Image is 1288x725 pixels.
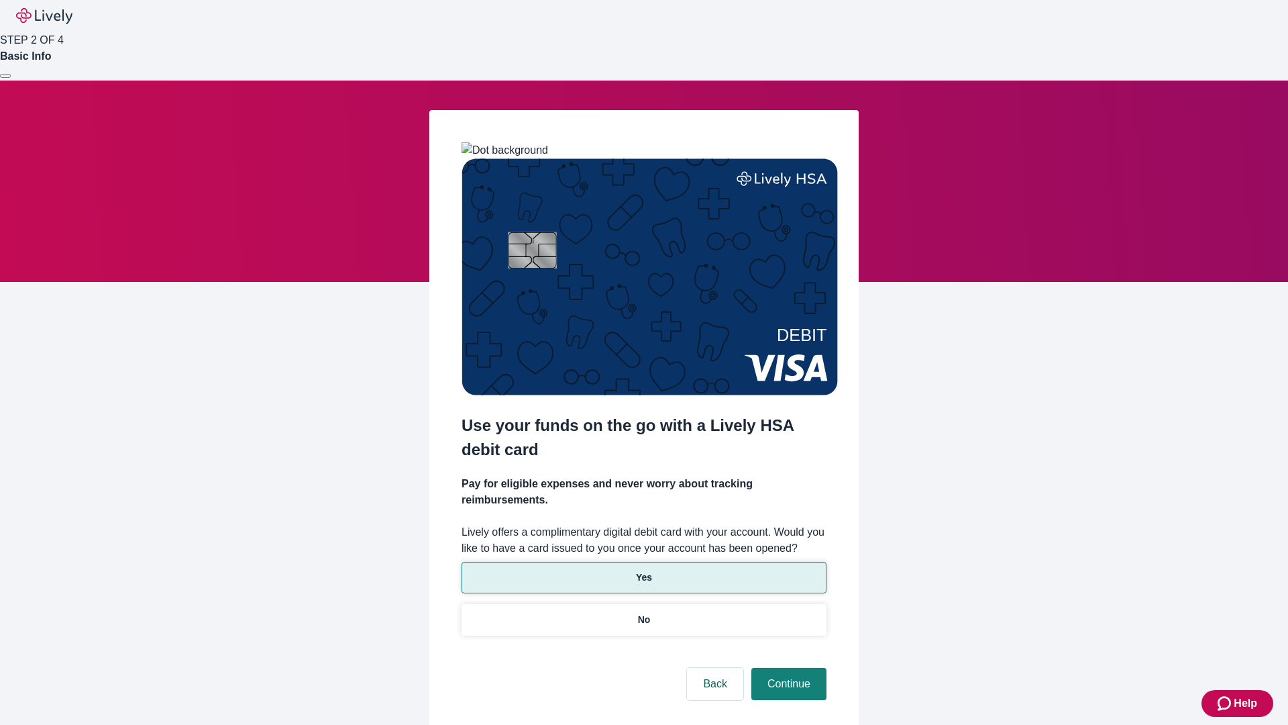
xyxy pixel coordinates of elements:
[462,562,826,593] button: Yes
[1218,695,1234,712] svg: Zendesk support icon
[16,8,72,24] img: Lively
[462,158,838,395] img: Debit card
[638,613,651,627] p: No
[1201,690,1273,717] button: Zendesk support iconHelp
[1234,695,1257,712] span: Help
[462,142,548,158] img: Dot background
[462,414,826,462] h2: Use your funds on the go with a Lively HSA debit card
[636,571,652,585] p: Yes
[462,476,826,508] h4: Pay for eligible expenses and never worry about tracking reimbursements.
[687,668,743,700] button: Back
[462,524,826,557] label: Lively offers a complimentary digital debit card with your account. Would you like to have a card...
[462,604,826,636] button: No
[751,668,826,700] button: Continue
